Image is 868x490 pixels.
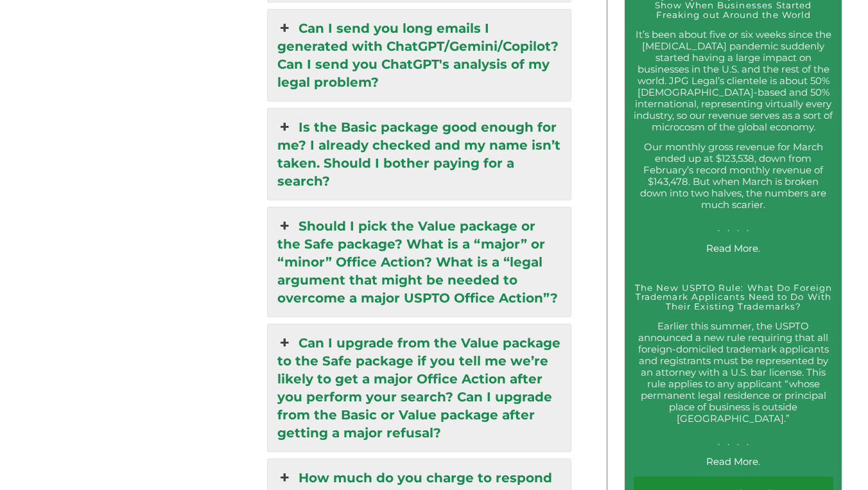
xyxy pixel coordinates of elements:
p: Earlier this summer, the USPTO announced a new rule requiring that all foreign-domiciled trademar... [634,320,833,448]
a: Is the Basic package good enough for me? I already checked and my name isn’t taken. Should I both... [268,109,570,200]
a: Read More. [706,242,760,254]
a: Read More. [706,455,760,468]
a: Should I pick the Value package or the Safe package? What is a “major” or “minor” Office Action? ... [268,207,570,317]
a: The New USPTO Rule: What Do Foreign Trademark Applicants Need to Do With Their Existing Trademarks? [635,283,832,312]
a: Can I upgrade from the Value package to the Safe package if you tell me we’re likely to get a maj... [268,324,570,451]
p: Our monthly gross revenue for March ended up at $123,538, down from February’s record monthly rev... [634,141,833,234]
p: It’s been about five or six weeks since the [MEDICAL_DATA] pandemic suddenly started having a lar... [634,29,833,133]
a: Can I send you long emails I generated with ChatGPT/Gemini/Copilot? Can I send you ChatGPT's anal... [268,10,570,101]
